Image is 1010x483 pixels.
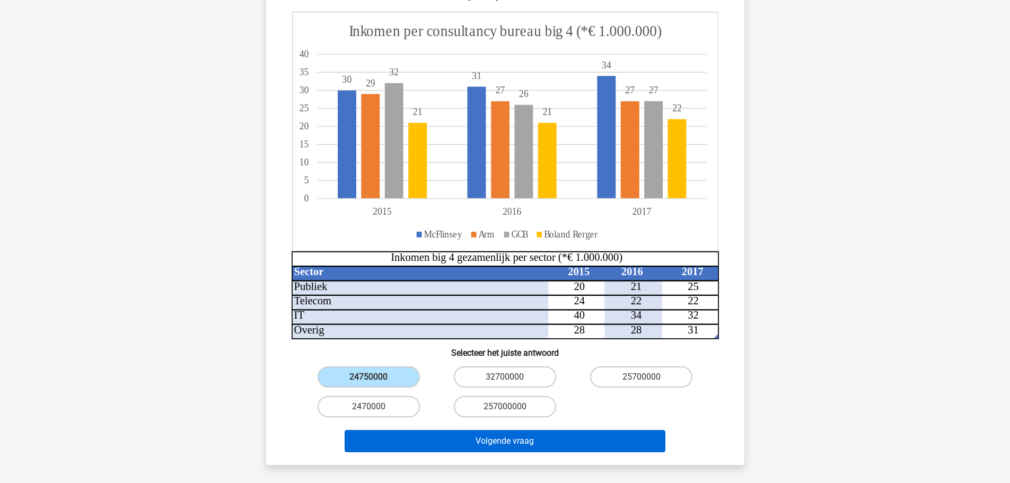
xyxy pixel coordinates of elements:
tspan: 22 [630,295,642,306]
tspan: 20 [299,121,309,132]
tspan: 20 [574,280,585,292]
tspan: 22 [672,103,682,114]
tspan: 35 [299,67,309,78]
tspan: 5 [304,175,309,186]
tspan: 2016 [621,266,643,277]
tspan: IT [294,310,304,321]
label: 24750000 [318,366,420,388]
tspan: 29 [366,77,375,89]
tspan: 34 [630,310,642,321]
tspan: 10 [299,157,309,168]
tspan: Arm [478,229,494,240]
tspan: Boland Rerger [544,229,598,240]
tspan: 24 [574,295,585,306]
tspan: 28 [574,324,585,336]
tspan: 2727 [495,85,634,96]
tspan: 201520162017 [373,206,651,217]
tspan: 31 [472,70,481,81]
h6: Selecteer het juiste antwoord [283,339,727,358]
tspan: 25 [299,103,309,114]
tspan: 30 [299,85,309,96]
label: 257000000 [454,396,556,417]
tspan: 22 [688,295,699,306]
label: 32700000 [454,366,556,388]
tspan: 32 [389,67,399,78]
tspan: 27 [648,85,658,96]
tspan: 21 [630,280,642,292]
tspan: 25 [688,280,699,292]
tspan: GCB [511,229,528,240]
label: 2470000 [318,396,420,417]
tspan: 32 [688,310,699,321]
tspan: 2017 [681,266,703,277]
tspan: Overig [294,324,324,336]
tspan: 0 [304,193,309,204]
tspan: 30 [342,74,352,85]
tspan: 28 [630,324,642,336]
tspan: 40 [574,310,585,321]
tspan: Sector [294,266,323,277]
tspan: 15 [299,139,309,150]
tspan: 31 [688,324,699,336]
tspan: 40 [299,48,309,59]
button: Volgende vraag [345,430,665,452]
tspan: Telecom [294,295,331,306]
tspan: 2015 [568,266,590,277]
tspan: Publiek [294,280,327,292]
tspan: Inkomen big 4 gezamenlijk per sector (*€ 1.000.000) [391,251,622,264]
label: 25700000 [590,366,692,388]
tspan: Inkomen per consultancy bureau big 4 (*€ 1.000.000) [349,22,662,40]
tspan: McFlinsey [424,229,462,240]
tspan: 26 [519,88,529,99]
tspan: 2121 [412,107,551,118]
tspan: 34 [601,59,611,71]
